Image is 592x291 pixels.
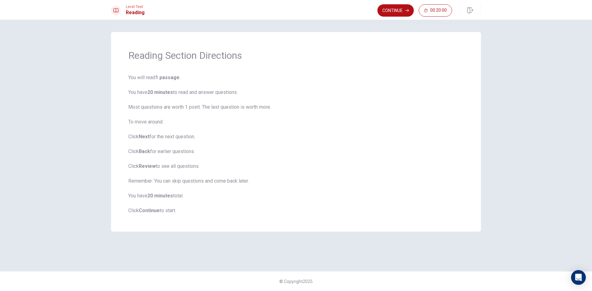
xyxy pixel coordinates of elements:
[126,9,145,16] h1: Reading
[155,75,179,80] b: 1 passage
[571,270,586,285] div: Open Intercom Messenger
[139,148,150,154] b: Back
[377,4,414,17] button: Continue
[279,279,313,284] span: © Copyright 2025
[128,49,464,62] h1: Reading Section Directions
[139,134,150,139] b: Next
[128,74,464,214] span: You will read . You have to read and answer questions. Most questions are worth 1 point. The last...
[126,5,145,9] span: Level Test
[147,89,173,95] b: 20 minutes
[147,193,173,199] b: 20 minutes
[419,4,452,17] button: 00:20:00
[430,8,447,13] span: 00:20:00
[139,163,156,169] b: Review
[139,208,160,213] b: Continue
